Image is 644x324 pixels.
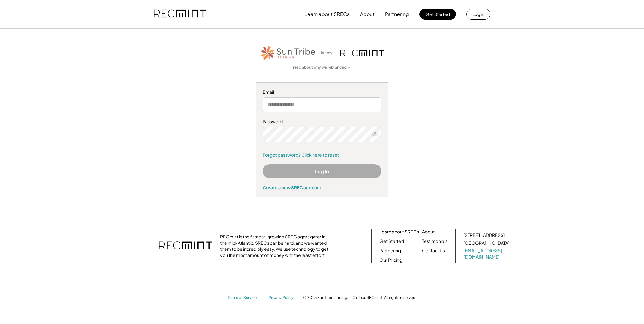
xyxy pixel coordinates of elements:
img: STT_Horizontal_Logo%2B-%2BColor.png [260,44,316,62]
a: Partnering [380,248,401,254]
button: Learn about SRECs [304,8,350,20]
a: Get Started [380,238,404,244]
a: Testimonials [422,238,447,244]
button: Partnering [385,8,409,20]
div: is now [319,50,337,56]
img: recmint-logotype%403x.png [159,235,212,257]
div: Create a new SREC account [263,185,381,190]
a: About [422,229,435,235]
button: Log In [263,164,381,178]
div: [GEOGRAPHIC_DATA] [464,240,509,246]
div: RECmint is the fastest-growing SREC aggregator in the mid-Atlantic. SRECs can be hard, and we wan... [220,234,332,258]
img: recmint-logotype%403x.png [340,50,384,56]
a: read about why we rebranded → [293,65,351,70]
a: Learn about SRECs [380,229,419,235]
button: About [360,8,375,20]
a: Forgot password? Click here to reset. [263,152,381,158]
div: © 2025 Sun Tribe Trading, LLC d.b.a. RECmint. All rights reserved. [303,295,416,300]
div: Password [263,119,381,125]
button: Log in [466,9,490,20]
img: recmint-logotype%403x.png [154,3,206,25]
a: Our Pricing [380,257,402,263]
button: Get Started [419,9,456,20]
div: [STREET_ADDRESS] [464,232,505,238]
a: [EMAIL_ADDRESS][DOMAIN_NAME] [464,248,511,260]
a: Privacy Policy [269,295,297,300]
div: Email [263,89,381,95]
a: Terms of Service [228,295,262,300]
a: Contact Us [422,248,445,254]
